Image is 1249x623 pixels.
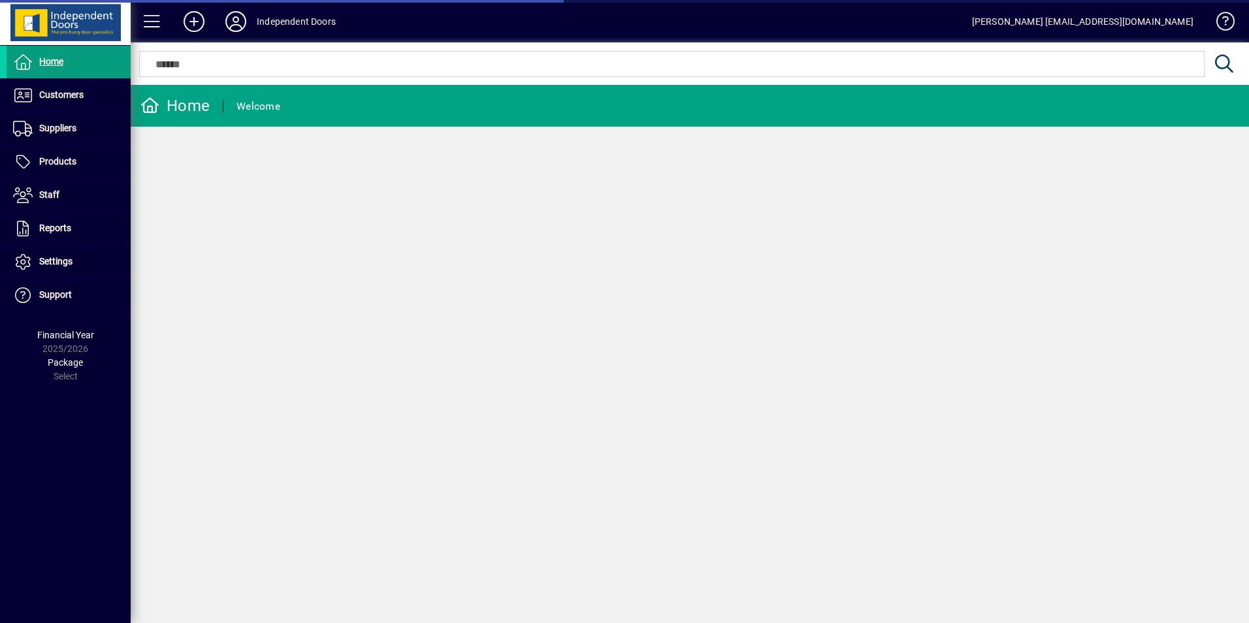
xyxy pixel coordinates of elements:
[236,96,280,117] div: Welcome
[39,89,84,100] span: Customers
[48,357,83,368] span: Package
[39,56,63,67] span: Home
[39,156,76,167] span: Products
[140,95,210,116] div: Home
[7,212,131,245] a: Reports
[39,223,71,233] span: Reports
[37,330,94,340] span: Financial Year
[39,289,72,300] span: Support
[972,11,1193,32] div: [PERSON_NAME] [EMAIL_ADDRESS][DOMAIN_NAME]
[1207,3,1233,45] a: Knowledge Base
[7,79,131,112] a: Customers
[7,146,131,178] a: Products
[7,246,131,278] a: Settings
[215,10,257,33] button: Profile
[7,112,131,145] a: Suppliers
[39,256,73,266] span: Settings
[257,11,336,32] div: Independent Doors
[7,279,131,311] a: Support
[7,179,131,212] a: Staff
[39,189,59,200] span: Staff
[173,10,215,33] button: Add
[39,123,76,133] span: Suppliers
